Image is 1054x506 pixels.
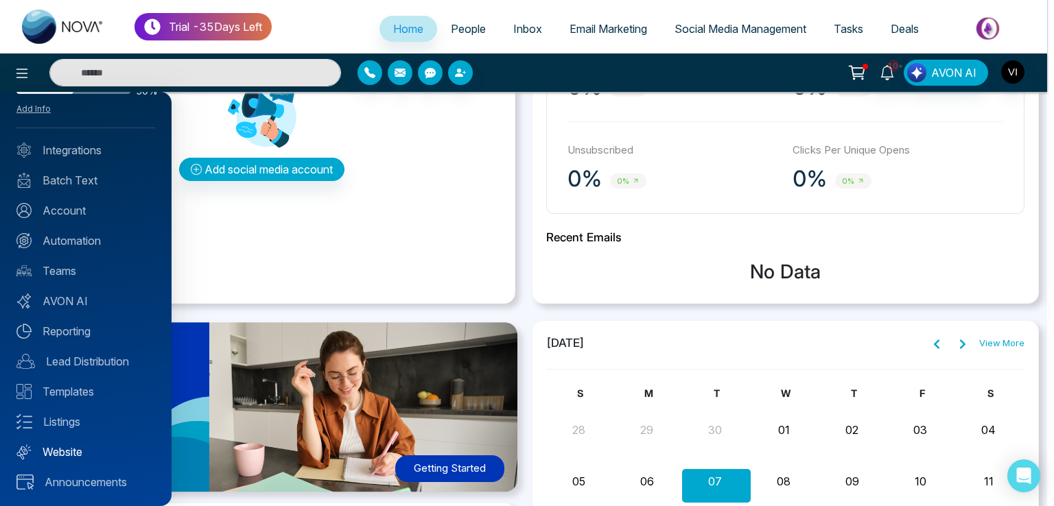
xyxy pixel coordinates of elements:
img: Lead-dist.svg [16,354,35,369]
img: Account.svg [16,203,32,218]
img: Templates.svg [16,384,32,399]
img: Website.svg [16,444,32,459]
a: Teams [16,263,155,279]
img: Avon-AI.svg [16,293,32,309]
a: Automation [16,232,155,249]
a: Listings [16,413,155,430]
span: 50% [136,86,155,96]
img: Integrated.svg [16,143,32,158]
a: Batch Text [16,172,155,189]
a: Website [16,444,155,460]
a: Integrations [16,142,155,158]
a: Reporting [16,323,155,339]
a: Account [16,202,155,219]
img: Reporting.svg [16,324,32,339]
img: team.svg [16,263,32,278]
a: Lead Distribution [16,353,155,370]
a: Add Info [16,104,51,114]
img: Automation.svg [16,233,32,248]
a: AVON AI [16,293,155,309]
div: Open Intercom Messenger [1007,459,1040,492]
a: Announcements [16,474,155,490]
a: Templates [16,383,155,400]
img: Listings.svg [16,414,32,429]
img: announcements.svg [16,474,34,490]
img: batch_text_white.png [16,173,32,188]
